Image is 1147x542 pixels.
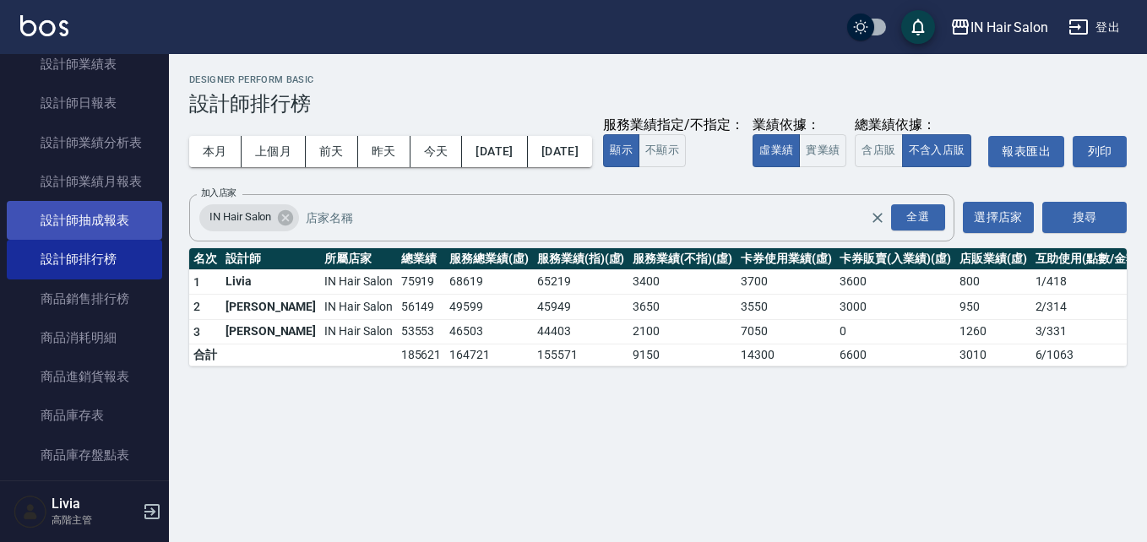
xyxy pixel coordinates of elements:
div: 總業績依據： [855,117,980,134]
button: 不含入店販 [902,134,972,167]
td: 185621 [397,344,446,366]
a: 商品銷售排行榜 [7,279,162,318]
span: 3 [193,325,200,339]
td: 950 [955,295,1031,320]
button: 前天 [306,136,358,167]
th: 互助使用(點數/金額) [1031,248,1146,270]
input: 店家名稱 [302,203,899,232]
a: 設計師抽成報表 [7,201,162,240]
a: 商品消耗明細 [7,318,162,357]
table: a dense table [189,248,1146,367]
button: 搜尋 [1042,202,1127,233]
td: 800 [955,269,1031,295]
button: Open [888,201,949,234]
th: 卡券販賣(入業績)(虛) [835,248,954,270]
span: 1 [193,275,200,289]
td: 合計 [189,344,221,366]
td: 3000 [835,295,954,320]
th: 總業績 [397,248,446,270]
button: 列印 [1073,136,1127,167]
button: 本月 [189,136,242,167]
td: 49599 [445,295,533,320]
a: 設計師排行榜 [7,240,162,279]
th: 店販業績(虛) [955,248,1031,270]
td: 46503 [445,319,533,344]
a: 設計師業績月報表 [7,162,162,201]
td: 3400 [628,269,736,295]
label: 加入店家 [201,187,236,199]
td: 2 / 314 [1031,295,1146,320]
td: 1260 [955,319,1031,344]
button: Clear [866,206,889,230]
td: IN Hair Salon [320,269,396,295]
h3: 設計師排行榜 [189,92,1127,116]
td: 44403 [533,319,629,344]
td: 155571 [533,344,629,366]
th: 服務總業績(虛) [445,248,533,270]
th: 服務業績(指)(虛) [533,248,629,270]
th: 卡券使用業績(虛) [737,248,836,270]
span: IN Hair Salon [199,209,281,225]
td: 3550 [737,295,836,320]
button: 選擇店家 [963,202,1034,233]
div: IN Hair Salon [970,17,1048,38]
a: 會員卡銷售報表 [7,474,162,513]
button: 實業績 [799,134,846,167]
div: 全選 [891,204,945,230]
div: IN Hair Salon [199,204,299,231]
img: Logo [20,15,68,36]
button: 不顯示 [639,134,686,167]
td: 7050 [737,319,836,344]
button: 登出 [1062,12,1127,43]
button: 含店販 [855,134,902,167]
td: 1 / 418 [1031,269,1146,295]
h5: Livia [52,496,138,512]
td: 6 / 1063 [1031,344,1146,366]
td: 3600 [835,269,954,295]
div: 服務業績指定/不指定： [603,117,744,134]
td: 3650 [628,295,736,320]
button: 顯示 [603,134,639,167]
a: 商品進銷貨報表 [7,357,162,396]
button: [DATE] [462,136,527,167]
th: 設計師 [221,248,320,270]
td: 3010 [955,344,1031,366]
a: 設計師業績分析表 [7,123,162,162]
p: 高階主管 [52,512,138,528]
td: 9150 [628,344,736,366]
td: IN Hair Salon [320,295,396,320]
td: 0 [835,319,954,344]
img: Person [14,495,47,528]
td: 3700 [737,269,836,295]
button: IN Hair Salon [943,10,1055,45]
a: 商品庫存表 [7,396,162,435]
button: 虛業績 [753,134,800,167]
td: [PERSON_NAME] [221,295,320,320]
button: 昨天 [358,136,410,167]
td: 14300 [737,344,836,366]
td: 65219 [533,269,629,295]
td: 53553 [397,319,446,344]
td: 56149 [397,295,446,320]
td: [PERSON_NAME] [221,319,320,344]
a: 商品庫存盤點表 [7,436,162,474]
th: 名次 [189,248,221,270]
th: 服務業績(不指)(虛) [628,248,736,270]
button: save [901,10,935,44]
td: Livia [221,269,320,295]
th: 所屬店家 [320,248,396,270]
td: 68619 [445,269,533,295]
div: 業績依據： [753,117,846,134]
button: [DATE] [528,136,592,167]
td: 75919 [397,269,446,295]
a: 設計師日報表 [7,84,162,122]
td: 6600 [835,344,954,366]
td: 45949 [533,295,629,320]
td: 164721 [445,344,533,366]
button: 報表匯出 [988,136,1064,167]
td: IN Hair Salon [320,319,396,344]
td: 3 / 331 [1031,319,1146,344]
button: 上個月 [242,136,306,167]
a: 設計師業績表 [7,45,162,84]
